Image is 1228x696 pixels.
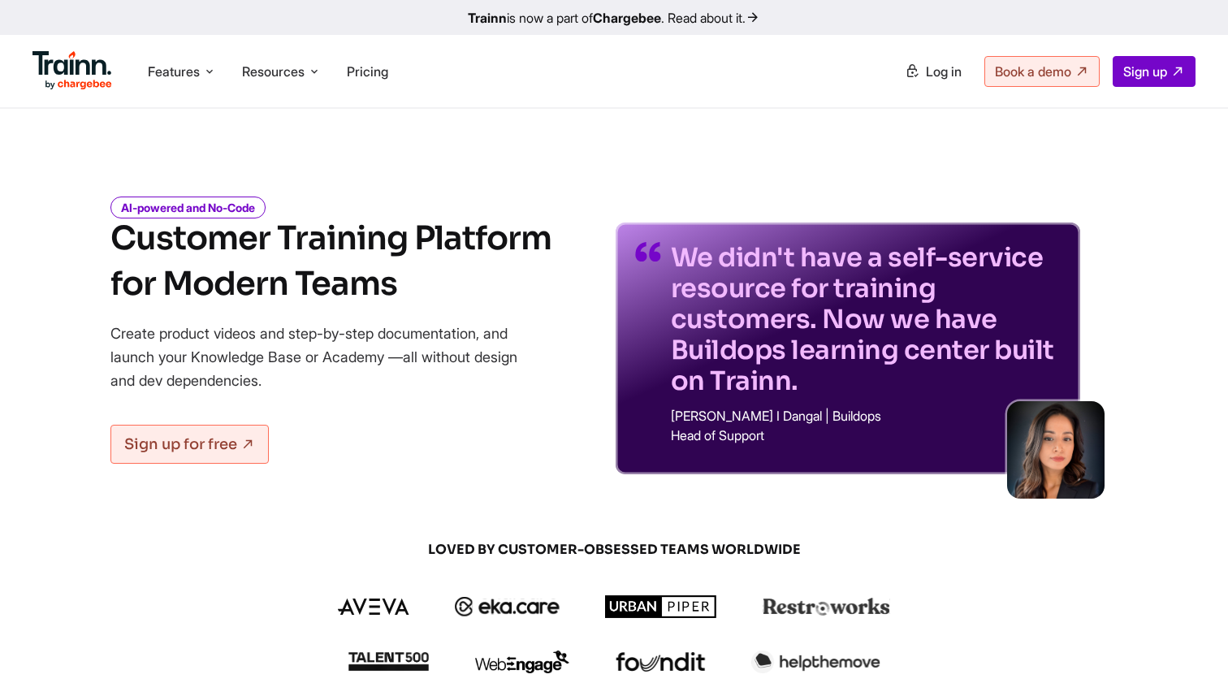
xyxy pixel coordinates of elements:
[995,63,1071,80] span: Book a demo
[1147,618,1228,696] iframe: Chat Widget
[593,10,661,26] b: Chargebee
[984,56,1100,87] a: Book a demo
[635,242,661,262] img: quotes-purple.41a7099.svg
[926,63,962,80] span: Log in
[242,63,305,80] span: Resources
[110,425,269,464] a: Sign up for free
[224,541,1004,559] span: LOVED BY CUSTOMER-OBSESSED TEAMS WORLDWIDE
[475,651,569,673] img: webengage logo
[1007,401,1105,499] img: sabina-buildops.d2e8138.png
[347,63,388,80] a: Pricing
[895,57,971,86] a: Log in
[338,599,409,615] img: aveva logo
[671,242,1061,396] p: We didn't have a self-service resource for training customers. Now we have Buildops learning cent...
[348,651,429,672] img: talent500 logo
[1113,56,1196,87] a: Sign up
[671,409,1061,422] p: [PERSON_NAME] I Dangal | Buildops
[615,652,706,672] img: foundit logo
[468,10,507,26] b: Trainn
[763,598,890,616] img: restroworks logo
[605,595,717,618] img: urbanpiper logo
[32,51,112,90] img: Trainn Logo
[110,197,266,218] i: AI-powered and No-Code
[110,216,551,307] h1: Customer Training Platform for Modern Teams
[110,322,541,392] p: Create product videos and step-by-step documentation, and launch your Knowledge Base or Academy —...
[751,651,880,673] img: helpthemove logo
[1123,63,1167,80] span: Sign up
[671,429,1061,442] p: Head of Support
[455,597,560,616] img: ekacare logo
[148,63,200,80] span: Features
